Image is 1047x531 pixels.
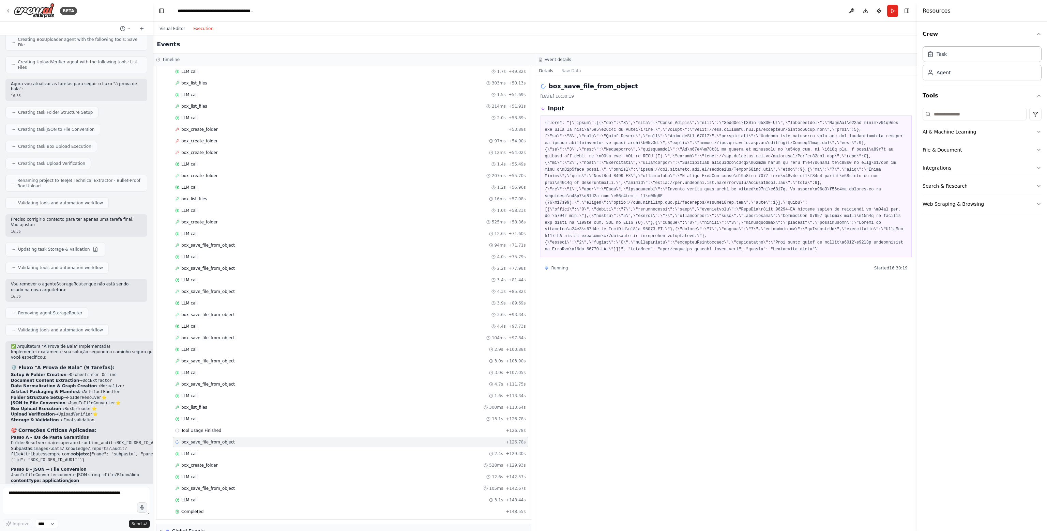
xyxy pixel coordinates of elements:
button: AI & Machine Learning [923,123,1042,141]
div: Agent [937,69,951,76]
h3: Input [548,105,564,113]
button: Search & Research [923,177,1042,195]
span: LLM call [181,300,198,306]
li: → [11,372,163,378]
span: + 113.64s [506,405,526,410]
span: + 75.79s [509,254,526,260]
span: + 142.67s [506,486,526,491]
span: 1.0s [497,208,505,213]
li: sempre como : [11,452,163,463]
span: box_create_folder [181,173,218,178]
div: 16:36 [11,294,142,299]
code: DocExtractor [82,378,112,383]
span: + 129.30s [506,451,526,456]
h3: Timeline [162,57,180,62]
span: + 111.75s [506,381,526,387]
code: ArtifactBundler [84,390,120,394]
span: 2.9s [495,347,503,352]
span: 1.7s [497,69,505,74]
span: 94ms [495,243,506,248]
span: + 148.55s [506,509,526,514]
h3: Event details [545,57,571,62]
span: + 56.96s [509,185,526,190]
span: 2.2s [497,266,505,271]
button: Click to speak your automation idea [137,502,147,513]
span: Creating UploadVerifier agent with the following tools: List Files [18,59,141,70]
span: 12.6s [495,231,506,236]
span: Creating task Box Upload Execution [18,144,91,149]
span: 4.3s [497,289,505,294]
span: 300ms [489,405,503,410]
code: extraction_audit [74,441,113,446]
span: 3.0s [495,370,503,375]
span: + 55.49s [509,161,526,167]
button: File & Document [923,141,1042,159]
li: → [11,378,163,384]
nav: breadcrumb [178,7,254,14]
span: + 77.98s [509,266,526,271]
span: + 148.44s [506,497,526,503]
pre: {"lore": "{\"ipsum\":[{\"do\":\"8\",\"sita\":\"Conse Adipis\",\"elit\":\"SeddOei\t30in 65830-UT\"... [545,120,908,253]
span: LLM call [181,347,198,352]
code: knowledge/ [66,447,90,451]
strong: Artifact Packaging & Manifest [11,389,80,394]
span: + 58.86s [509,219,526,225]
strong: contentType: application/json [11,478,79,483]
button: Hide right sidebar [902,6,912,16]
div: BETA [60,7,77,15]
h2: Events [157,40,180,49]
span: box_save_file_from_object [181,486,235,491]
code: data/ [52,447,64,451]
span: + 100.88s [506,347,526,352]
span: + 93.34s [509,312,526,317]
span: Updating task Storage & Validation [18,247,90,252]
span: + 51.69s [509,92,526,97]
li: → ⭐ [11,401,163,406]
span: 4.0s [497,254,505,260]
span: LLM call [181,92,198,97]
span: box_save_file_from_object [181,312,235,317]
span: LLM call [181,324,198,329]
span: 3.1s [495,497,503,503]
span: + 58.23s [509,208,526,213]
button: Execution [189,25,217,33]
span: Validating tools and automation workflow [18,327,103,333]
li: cria/recupera: → [11,440,163,446]
strong: Upload Verification [11,412,55,417]
span: + 126.78s [506,439,526,445]
button: Improve [3,519,32,528]
code: JsonToFileConverter [11,473,58,478]
code: BoxUploader [64,407,91,411]
code: File/Blob [105,473,127,478]
span: 4.4s [497,324,505,329]
span: 1.2s [497,185,505,190]
div: 16:35 [11,93,142,98]
span: box_list_files [181,196,207,202]
code: Normalizer [100,384,125,389]
span: + 107.05s [506,370,526,375]
strong: Storage & Validation [11,418,59,422]
span: + 129.93s [506,463,526,468]
span: Tool Usage Finished [181,428,222,433]
span: 1.5s [497,92,505,97]
div: Task [937,51,947,58]
span: box_create_folder [181,219,218,225]
span: 1.6s [495,393,503,399]
span: LLM call [181,451,198,456]
p: Agora vou atualizar as tarefas para seguir o fluxo "à prova de bala": [11,81,142,92]
code: {"name": "subpasta", "parent": {"id": "BOX_FOLDER_ID_AUDIT"}} [11,452,163,463]
span: Creating task JSON to File Conversion [18,127,94,132]
span: 12.6s [492,474,503,480]
span: Validating tools and automation workflow [18,265,103,270]
span: + 71.71s [509,243,526,248]
span: Creating BoxUploader agent with the following tools: Save File [18,37,141,48]
img: Logo [14,3,55,18]
span: Completed [181,509,203,514]
span: + 53.89s [509,115,526,121]
span: box_list_files [181,80,207,86]
span: + 51.91s [509,104,526,109]
span: + 71.60s [509,231,526,236]
li: correto sem duplicação [11,483,163,489]
span: 2.4s [495,451,503,456]
span: LLM call [181,231,198,236]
